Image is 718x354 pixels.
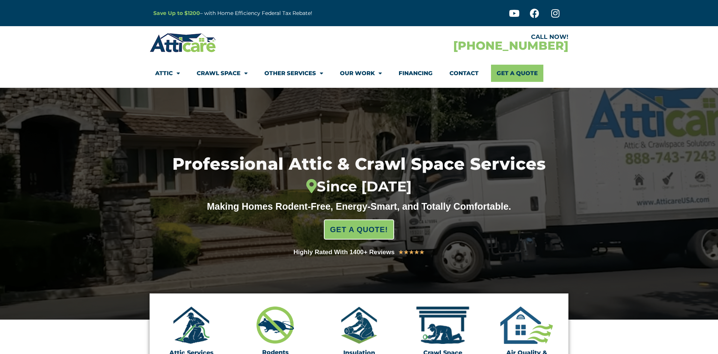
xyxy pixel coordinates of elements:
a: Save Up to $1200 [153,10,200,16]
span: GET A QUOTE! [330,222,388,237]
i: ★ [414,247,419,257]
i: ★ [409,247,414,257]
a: GET A QUOTE! [324,219,395,240]
a: Get A Quote [491,65,543,82]
i: ★ [419,247,424,257]
a: Other Services [264,65,323,82]
div: CALL NOW! [359,34,568,40]
a: Contact [449,65,479,82]
a: Financing [399,65,433,82]
p: – with Home Efficiency Federal Tax Rebate! [153,9,396,18]
div: Making Homes Rodent-Free, Energy-Smart, and Totally Comfortable. [193,201,525,212]
div: Since [DATE] [134,178,584,195]
div: 5/5 [398,247,424,257]
a: Crawl Space [197,65,248,82]
nav: Menu [155,65,563,82]
i: ★ [404,247,409,257]
div: Highly Rated With 1400+ Reviews [294,247,395,258]
a: Attic [155,65,180,82]
h1: Professional Attic & Crawl Space Services [134,156,584,195]
i: ★ [398,247,404,257]
a: Our Work [340,65,382,82]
